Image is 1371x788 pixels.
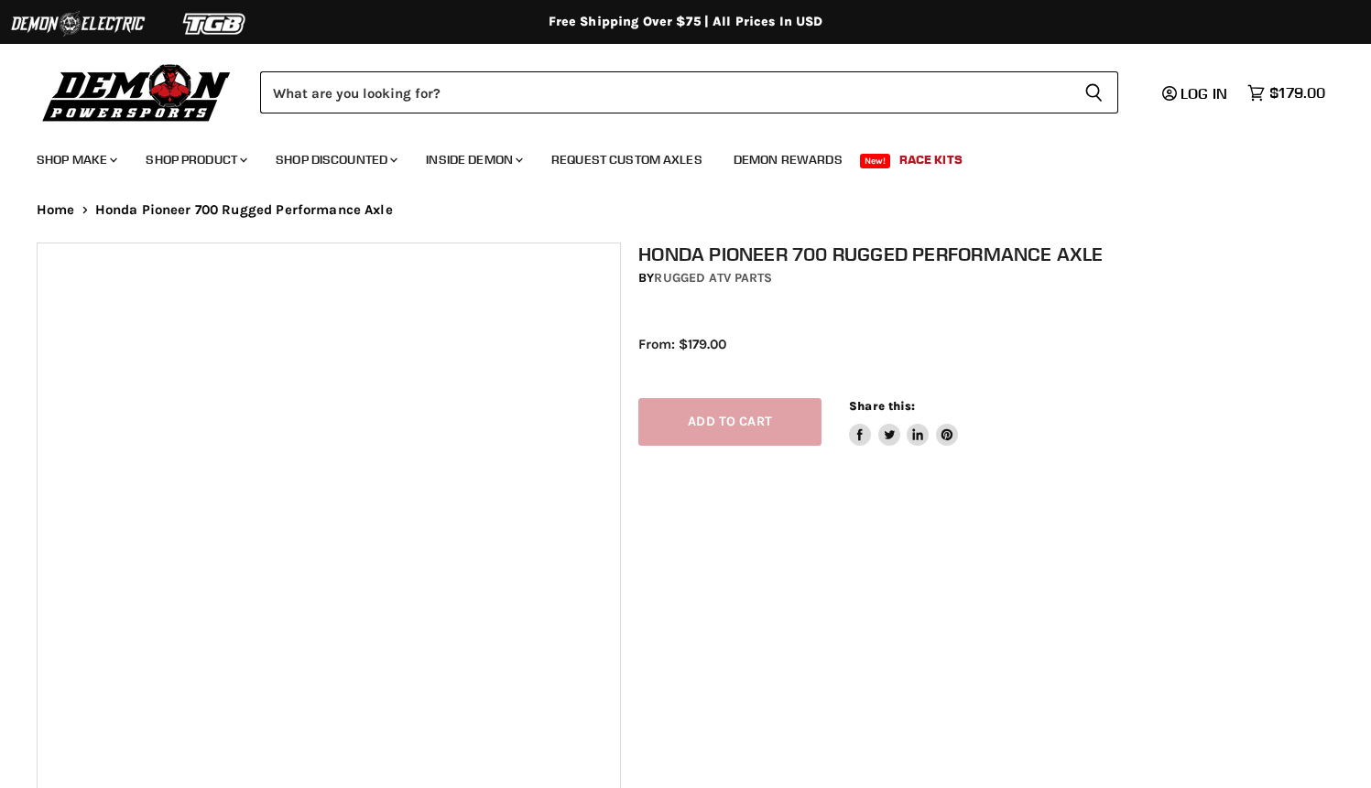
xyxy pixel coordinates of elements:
[638,243,1352,265] h1: Honda Pioneer 700 Rugged Performance Axle
[132,141,258,178] a: Shop Product
[95,202,393,218] span: Honda Pioneer 700 Rugged Performance Axle
[23,141,128,178] a: Shop Make
[860,154,891,168] span: New!
[37,59,237,124] img: Demon Powersports
[37,202,75,218] a: Home
[262,141,408,178] a: Shop Discounted
[849,399,915,413] span: Share this:
[638,336,726,352] span: From: $179.00
[720,141,856,178] a: Demon Rewards
[1238,80,1334,106] a: $179.00
[654,270,772,286] a: Rugged ATV Parts
[1181,84,1227,103] span: Log in
[638,268,1352,288] div: by
[23,134,1321,178] ul: Main menu
[147,6,284,41] img: TGB Logo 2
[886,141,976,178] a: Race Kits
[1154,85,1238,102] a: Log in
[260,71,1070,113] input: Search
[9,6,147,41] img: Demon Electric Logo 2
[412,141,534,178] a: Inside Demon
[1070,71,1118,113] button: Search
[849,398,958,447] aside: Share this:
[538,141,716,178] a: Request Custom Axles
[260,71,1118,113] form: Product
[1269,84,1325,102] span: $179.00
